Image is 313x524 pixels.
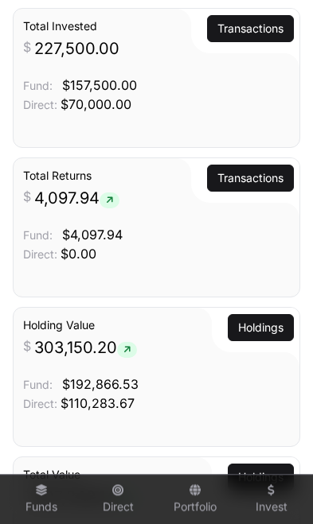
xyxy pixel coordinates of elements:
[23,98,57,111] span: Direct:
[86,478,150,521] a: Direct
[10,478,73,521] a: Funds
[23,467,290,483] h3: Total Value
[207,165,294,192] button: Transactions
[228,314,294,341] button: Holdings
[23,397,57,410] span: Direct:
[61,246,96,262] span: $0.00
[61,96,131,112] span: $70,000.00
[23,18,290,34] h3: Total Invested
[62,77,137,93] span: $157,500.00
[23,37,31,56] span: $
[23,187,31,206] span: $
[23,317,290,333] h3: Holding Value
[207,15,294,42] button: Transactions
[34,37,119,60] span: 227,500.00
[238,320,284,336] a: Holdings
[34,187,119,209] span: 4,097.94
[233,448,313,524] iframe: Chat Widget
[23,247,57,261] span: Direct:
[23,336,31,355] span: $
[217,170,284,186] a: Transactions
[23,228,53,242] span: Fund:
[163,478,227,521] a: Portfolio
[23,168,290,184] h3: Total Returns
[62,227,123,243] span: $4,097.94
[34,336,137,359] span: 303,150.20
[217,21,284,37] a: Transactions
[61,395,135,411] span: $110,283.67
[23,378,53,391] span: Fund:
[62,376,139,392] span: $192,866.53
[23,79,53,92] span: Fund:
